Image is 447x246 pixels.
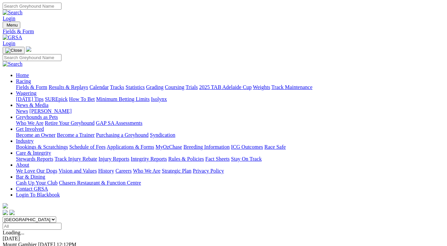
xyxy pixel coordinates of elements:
div: Get Involved [16,132,444,138]
a: About [16,162,29,168]
a: Become an Owner [16,132,56,138]
a: Schedule of Fees [69,144,105,150]
img: Search [3,61,23,67]
a: Bar & Dining [16,174,45,180]
a: Calendar [89,84,109,90]
a: Contact GRSA [16,186,48,192]
button: Toggle navigation [3,22,20,29]
div: Care & Integrity [16,156,444,162]
a: Applications & Forms [107,144,154,150]
a: History [98,168,114,174]
a: Statistics [126,84,145,90]
span: Menu [7,23,18,28]
a: SUREpick [45,96,67,102]
a: Strategic Plan [162,168,191,174]
a: Stay On Track [231,156,262,162]
a: Bookings & Scratchings [16,144,68,150]
a: Get Involved [16,126,44,132]
a: Minimum Betting Limits [96,96,150,102]
div: Racing [16,84,444,90]
div: Bar & Dining [16,180,444,186]
div: [DATE] [3,236,444,242]
input: Search [3,54,61,61]
div: About [16,168,444,174]
a: Fields & Form [16,84,47,90]
a: Racing [16,78,31,84]
a: Fact Sheets [205,156,230,162]
a: Home [16,72,29,78]
a: Become a Trainer [57,132,95,138]
a: Who We Are [16,120,44,126]
a: 2025 TAB Adelaide Cup [199,84,252,90]
a: Wagering [16,90,37,96]
a: Chasers Restaurant & Function Centre [59,180,141,186]
a: We Love Our Dogs [16,168,57,174]
a: Who We Are [133,168,161,174]
a: MyOzChase [156,144,182,150]
a: Injury Reports [98,156,129,162]
a: Care & Integrity [16,150,51,156]
input: Select date [3,223,61,230]
a: Tracks [110,84,124,90]
div: Industry [16,144,444,150]
a: ICG Outcomes [231,144,263,150]
a: Vision and Values [58,168,97,174]
a: Careers [115,168,132,174]
div: News & Media [16,108,444,114]
img: logo-grsa-white.png [26,46,31,52]
img: facebook.svg [3,210,8,215]
a: Greyhounds as Pets [16,114,58,120]
a: [PERSON_NAME] [29,108,71,114]
button: Toggle navigation [3,47,25,54]
a: Fields & Form [3,29,444,35]
a: Retire Your Greyhound [45,120,95,126]
a: Syndication [150,132,175,138]
img: twitter.svg [9,210,15,215]
a: Coursing [165,84,184,90]
a: Login [3,16,15,21]
img: GRSA [3,35,22,41]
a: Integrity Reports [131,156,167,162]
a: Privacy Policy [193,168,224,174]
a: Race Safe [264,144,285,150]
a: GAP SA Assessments [96,120,143,126]
img: Search [3,10,23,16]
a: Trials [185,84,198,90]
a: Stewards Reports [16,156,53,162]
a: [DATE] Tips [16,96,44,102]
a: How To Bet [69,96,95,102]
a: Purchasing a Greyhound [96,132,149,138]
a: Breeding Information [183,144,230,150]
img: logo-grsa-white.png [3,203,8,208]
a: Login To Blackbook [16,192,60,198]
a: Rules & Policies [168,156,204,162]
div: Greyhounds as Pets [16,120,444,126]
a: Login [3,41,15,46]
a: News [16,108,28,114]
a: Weights [253,84,270,90]
input: Search [3,3,61,10]
a: News & Media [16,102,49,108]
a: Track Maintenance [272,84,312,90]
a: Grading [146,84,164,90]
img: Close [5,48,22,53]
a: Cash Up Your Club [16,180,57,186]
a: Track Injury Rebate [55,156,97,162]
a: Isolynx [151,96,167,102]
span: Loading... [3,230,24,235]
div: Wagering [16,96,444,102]
a: Results & Replays [49,84,88,90]
a: Industry [16,138,34,144]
